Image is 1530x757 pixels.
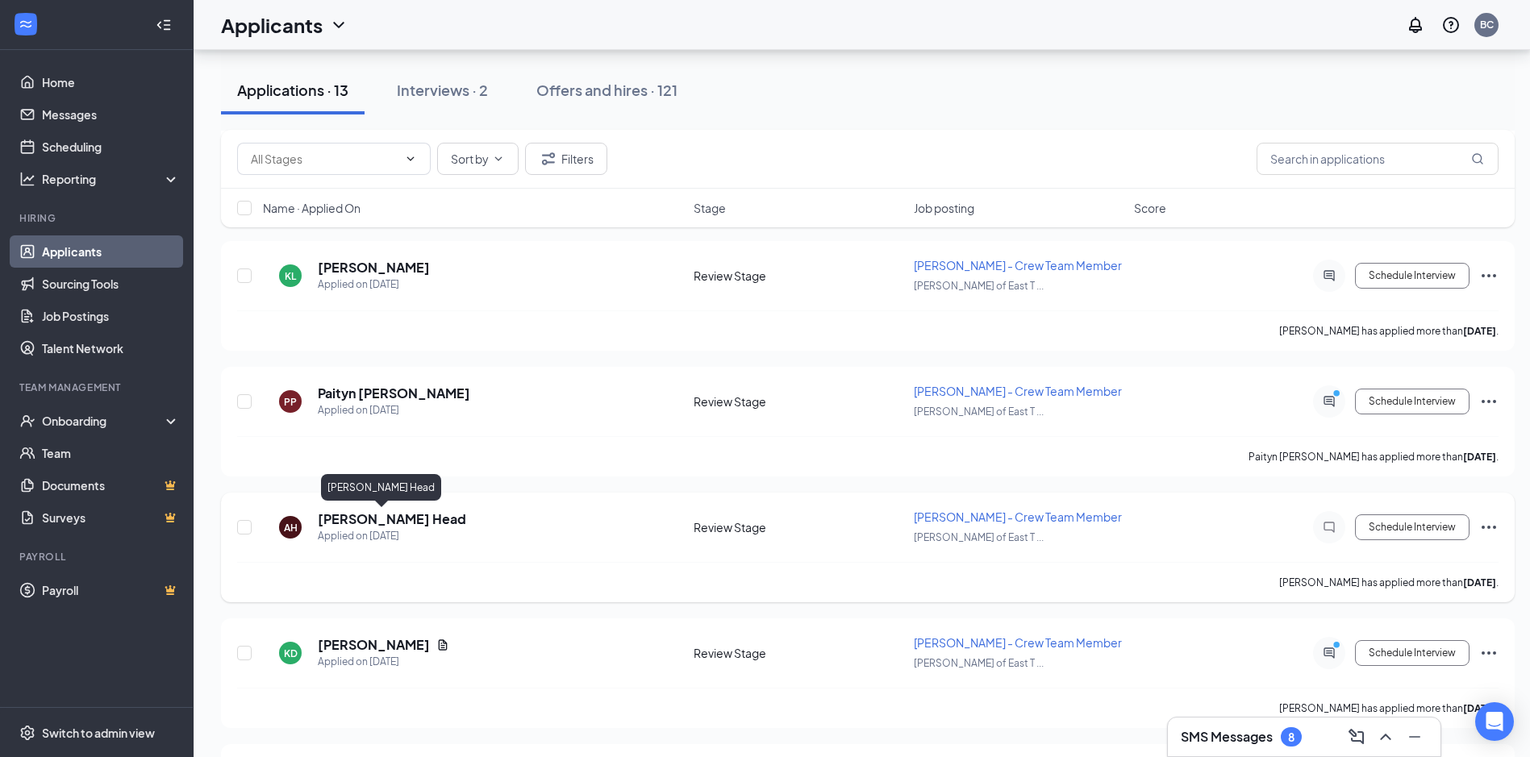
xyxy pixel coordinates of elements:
[1479,518,1499,537] svg: Ellipses
[19,171,35,187] svg: Analysis
[284,647,298,660] div: KD
[321,474,441,501] div: [PERSON_NAME] Head
[42,332,180,364] a: Talent Network
[284,395,297,409] div: PP
[694,645,904,661] div: Review Stage
[1355,389,1470,414] button: Schedule Interview
[1257,143,1499,175] input: Search in applications
[1402,724,1428,750] button: Minimize
[318,385,470,402] h5: Paityn [PERSON_NAME]
[1463,702,1496,714] b: [DATE]
[914,635,1122,650] span: [PERSON_NAME] - Crew Team Member
[42,501,180,534] a: SurveysCrown
[42,98,180,131] a: Messages
[42,300,180,332] a: Job Postings
[1134,200,1166,216] span: Score
[1279,576,1499,589] p: [PERSON_NAME] has applied more than .
[914,280,1044,292] span: [PERSON_NAME] of East T ...
[1319,647,1339,659] svg: ActiveChat
[318,636,430,654] h5: [PERSON_NAME]
[1479,266,1499,285] svg: Ellipses
[536,80,677,100] div: Offers and hires · 121
[1288,730,1294,744] div: 8
[1355,263,1470,289] button: Schedule Interview
[318,510,466,528] h5: [PERSON_NAME] Head
[694,268,904,284] div: Review Stage
[156,17,172,33] svg: Collapse
[1471,152,1484,165] svg: MagnifyingGlass
[397,80,488,100] div: Interviews · 2
[1329,389,1349,401] svg: PrimaryDot
[437,143,519,175] button: Sort byChevronDown
[1329,640,1349,653] svg: PrimaryDot
[451,153,489,164] span: Sort by
[1355,514,1470,540] button: Schedule Interview
[1249,450,1499,464] p: Paityn [PERSON_NAME] has applied more than .
[42,725,155,741] div: Switch to admin view
[237,80,348,100] div: Applications · 13
[19,725,35,741] svg: Settings
[1344,724,1369,750] button: ComposeMessage
[19,381,177,394] div: Team Management
[1319,395,1339,408] svg: ActiveChat
[42,413,166,429] div: Onboarding
[42,131,180,163] a: Scheduling
[914,657,1044,669] span: [PERSON_NAME] of East T ...
[251,150,398,168] input: All Stages
[1279,324,1499,338] p: [PERSON_NAME] has applied more than .
[285,269,296,283] div: KL
[42,268,180,300] a: Sourcing Tools
[318,277,430,293] div: Applied on [DATE]
[318,654,449,670] div: Applied on [DATE]
[1463,576,1496,589] b: [DATE]
[914,200,974,216] span: Job posting
[318,528,466,544] div: Applied on [DATE]
[914,531,1044,543] span: [PERSON_NAME] of East T ...
[263,200,361,216] span: Name · Applied On
[539,149,558,168] svg: Filter
[1480,18,1494,31] div: BC
[1479,643,1499,663] svg: Ellipses
[42,171,181,187] div: Reporting
[318,259,430,277] h5: [PERSON_NAME]
[1463,325,1496,337] b: [DATE]
[42,574,180,606] a: PayrollCrown
[42,66,180,98] a: Home
[1355,640,1470,666] button: Schedule Interview
[19,211,177,225] div: Hiring
[1347,727,1366,747] svg: ComposeMessage
[284,521,298,534] div: AH
[19,550,177,564] div: Payroll
[914,510,1122,524] span: [PERSON_NAME] - Crew Team Member
[1441,15,1461,35] svg: QuestionInfo
[1463,451,1496,463] b: [DATE]
[1181,728,1273,746] h3: SMS Messages
[694,200,726,216] span: Stage
[436,638,449,651] svg: Document
[694,393,904,410] div: Review Stage
[1319,269,1339,282] svg: ActiveChat
[1376,727,1395,747] svg: ChevronUp
[329,15,348,35] svg: ChevronDown
[221,11,323,39] h1: Applicants
[525,143,607,175] button: Filter Filters
[1406,15,1425,35] svg: Notifications
[42,469,180,501] a: DocumentsCrown
[318,402,470,418] div: Applied on [DATE]
[42,235,180,268] a: Applicants
[19,413,35,429] svg: UserCheck
[1279,701,1499,715] p: [PERSON_NAME] has applied more than .
[1479,392,1499,411] svg: Ellipses
[1405,727,1424,747] svg: Minimize
[914,384,1122,398] span: [PERSON_NAME] - Crew Team Member
[1475,702,1514,741] div: Open Intercom Messenger
[914,258,1122,272] span: [PERSON_NAME] - Crew Team Member
[492,152,505,165] svg: ChevronDown
[1319,521,1339,534] svg: ChatInactive
[18,16,34,32] svg: WorkstreamLogo
[42,437,180,469] a: Team
[404,152,417,165] svg: ChevronDown
[694,519,904,535] div: Review Stage
[1373,724,1399,750] button: ChevronUp
[914,406,1044,418] span: [PERSON_NAME] of East T ...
